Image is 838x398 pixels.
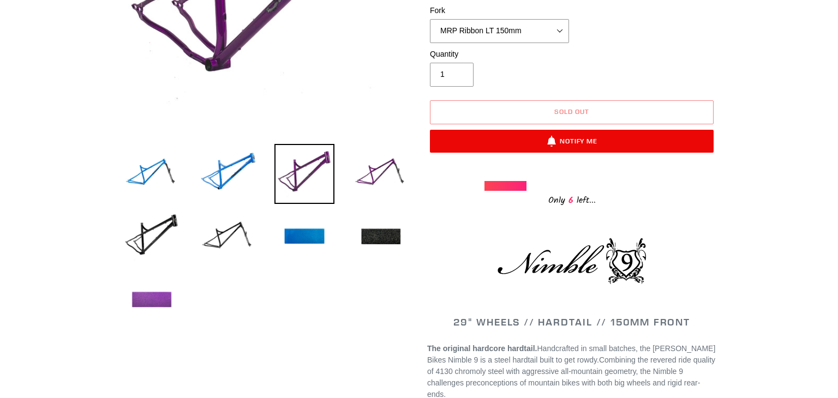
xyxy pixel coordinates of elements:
span: 6 [565,194,577,207]
strong: The original hardcore hardtail. [427,344,537,353]
span: 29" WHEELS // HARDTAIL // 150MM FRONT [453,316,690,328]
img: Load image into Gallery viewer, NIMBLE 9 - Frame + Fork [122,207,182,267]
label: Quantity [430,49,569,60]
span: Sold out [554,107,589,116]
img: Load image into Gallery viewer, NIMBLE 9 - Frame + Fork [198,144,258,204]
img: Load image into Gallery viewer, NIMBLE 9 - Frame + Fork [122,270,182,330]
img: Load image into Gallery viewer, NIMBLE 9 - Frame + Fork [274,207,334,267]
span: Handcrafted in small batches, the [PERSON_NAME] Bikes Nimble 9 is a steel hardtail built to get r... [427,344,715,364]
img: Load image into Gallery viewer, NIMBLE 9 - Frame + Fork [351,207,411,267]
img: Load image into Gallery viewer, NIMBLE 9 - Frame + Fork [198,207,258,267]
div: Only left... [484,191,659,208]
button: Notify Me [430,130,714,153]
img: Load image into Gallery viewer, NIMBLE 9 - Frame + Fork [351,144,411,204]
img: Load image into Gallery viewer, NIMBLE 9 - Frame + Fork [122,144,182,204]
img: Load image into Gallery viewer, NIMBLE 9 - Frame + Fork [274,144,334,204]
label: Fork [430,5,569,16]
button: Sold out [430,100,714,124]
